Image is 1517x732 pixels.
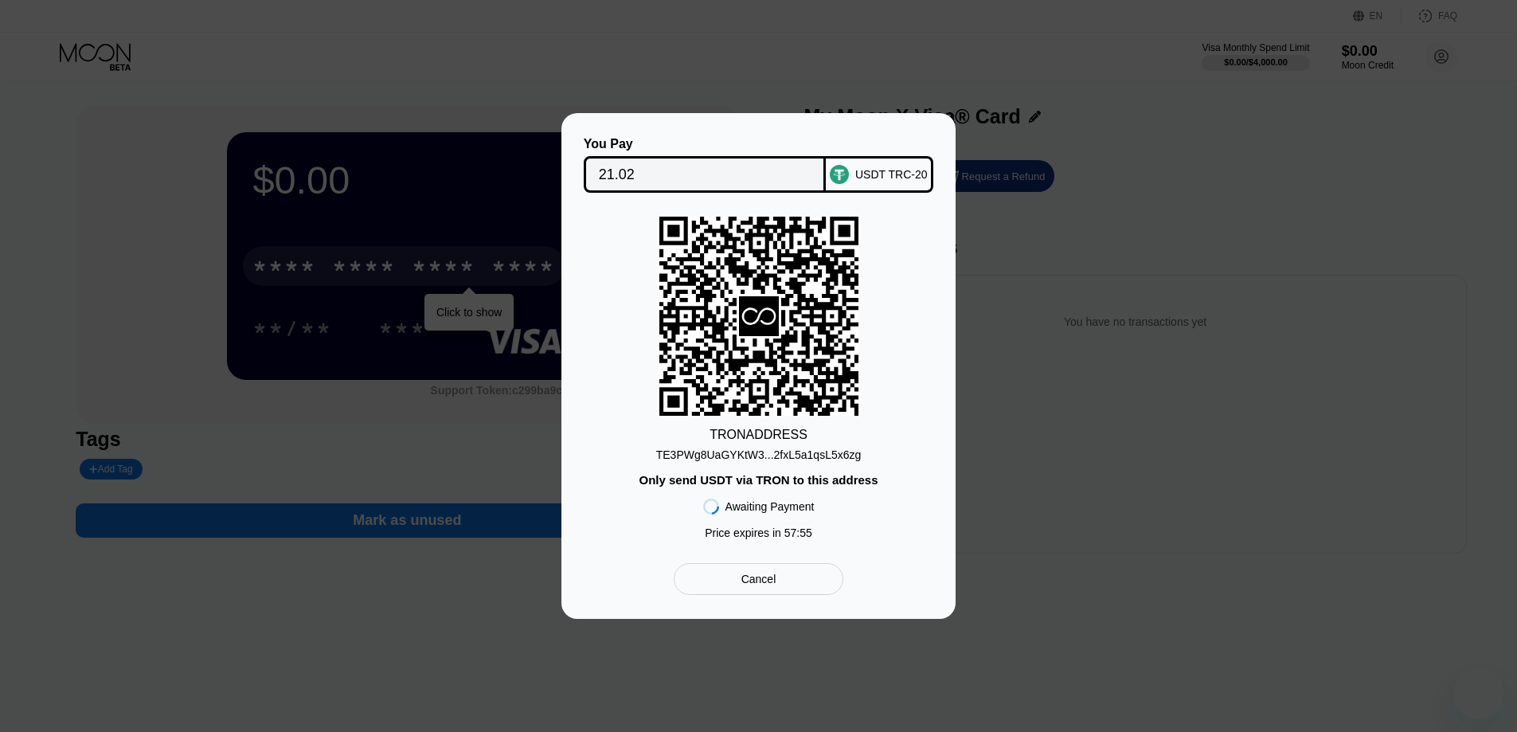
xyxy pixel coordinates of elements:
div: USDT TRC-20 [855,168,928,181]
div: TRON ADDRESS [710,428,807,442]
div: TE3PWg8UaGYKtW3...2fxL5a1qsL5x6zg [656,442,862,461]
div: You PayUSDT TRC-20 [585,137,932,193]
div: Only send USDT via TRON to this address [639,473,878,487]
div: Cancel [741,572,776,586]
div: You Pay [584,137,827,151]
div: Price expires in [705,526,812,539]
iframe: Button to launch messaging window [1453,668,1504,719]
span: 57 : 55 [784,526,812,539]
div: Cancel [674,563,843,595]
div: TE3PWg8UaGYKtW3...2fxL5a1qsL5x6zg [656,448,862,461]
div: Awaiting Payment [725,500,815,513]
